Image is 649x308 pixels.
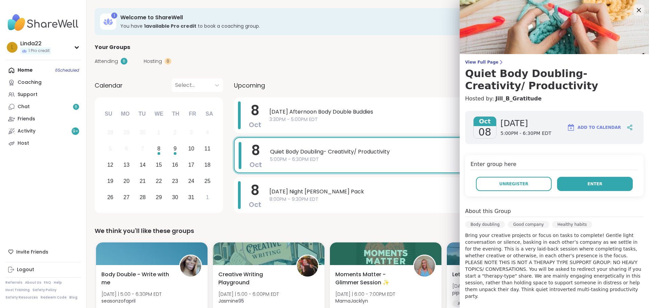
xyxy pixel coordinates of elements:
[120,23,572,29] h3: You have to book a coaching group.
[103,125,118,140] div: Not available Sunday, September 28th, 2025
[270,148,628,156] span: Quiet Body Doubling- Creativity/ Productivity
[270,156,628,163] span: 5:00PM - 6:30PM EDT
[249,120,261,129] span: Oct
[32,288,56,292] a: Safety Policy
[501,130,552,137] span: 5:00PM - 6:30PM EDT
[101,106,116,121] div: Su
[156,160,162,169] div: 15
[168,174,183,188] div: Choose Thursday, October 23rd, 2025
[5,264,81,276] a: Logout
[123,176,129,186] div: 20
[5,288,30,292] a: Host Training
[152,190,166,205] div: Choose Wednesday, October 29th, 2025
[552,221,592,228] div: Healthy habits
[452,270,494,279] span: Let's be friends
[75,104,77,110] span: 6
[184,190,198,205] div: Choose Friday, October 31st, 2025
[335,270,406,287] span: Moments Matter - Glimmer Session ✨
[123,160,129,169] div: 13
[249,160,262,169] span: Oct
[200,125,215,140] div: Not available Saturday, October 4th, 2025
[251,181,259,200] span: 8
[501,118,552,129] span: [DATE]
[140,193,146,202] div: 28
[452,283,512,289] span: [DATE] | 7:00 - 8:00PM EDT
[200,190,215,205] div: Choose Saturday, November 1st, 2025
[465,60,644,65] span: View Full Page
[152,174,166,188] div: Choose Wednesday, October 22nd, 2025
[141,144,144,153] div: 7
[471,160,638,170] h4: Enter group here
[119,158,134,172] div: Choose Monday, October 13th, 2025
[200,158,215,172] div: Choose Saturday, October 18th, 2025
[335,298,368,304] b: MamaJacklyn
[476,177,552,191] button: Unregister
[218,270,289,287] span: Creative Writing Playground
[251,141,260,160] span: 8
[269,188,629,196] span: [DATE] Night [PERSON_NAME] Pack
[465,95,644,103] h4: Hosted by:
[508,221,549,228] div: Good company
[202,106,217,121] div: Sa
[184,125,198,140] div: Not available Friday, October 3rd, 2025
[587,181,602,187] span: Enter
[125,144,128,153] div: 6
[152,142,166,156] div: Choose Wednesday, October 8th, 2025
[158,144,161,153] div: 8
[188,193,194,202] div: 31
[152,158,166,172] div: Choose Wednesday, October 15th, 2025
[140,128,146,137] div: 30
[218,298,244,304] b: Jasmine95
[73,128,78,134] span: 9 +
[5,11,81,34] img: ShareWell Nav Logo
[136,125,150,140] div: Not available Tuesday, September 30th, 2025
[95,226,641,236] div: We think you'll like these groups
[335,291,395,298] span: [DATE] | 6:00 - 7:00PM EDT
[54,280,62,285] a: Help
[119,125,134,140] div: Not available Monday, September 29th, 2025
[118,106,133,121] div: Mo
[18,140,29,147] div: Host
[218,291,279,298] span: [DATE] | 5:00 - 6:00PM EDT
[5,101,81,113] a: Chat6
[107,193,113,202] div: 26
[465,60,644,92] a: View Full PageQuiet Body Doubling- Creativity/ Productivity
[69,295,77,300] a: Blog
[103,142,118,156] div: Not available Sunday, October 5th, 2025
[165,58,171,65] div: 0
[200,174,215,188] div: Choose Saturday, October 25th, 2025
[5,125,81,137] a: Activity9+
[101,291,162,298] span: [DATE] | 5:00 - 6:30PM EDT
[102,124,215,205] div: month 2025-10
[11,43,14,52] span: L
[465,221,505,228] div: Body doubling
[20,40,51,47] div: Linda22
[107,176,113,186] div: 19
[249,200,261,209] span: Oct
[578,124,621,131] span: Add to Calendar
[188,176,194,186] div: 24
[5,246,81,258] div: Invite Friends
[206,128,209,137] div: 4
[156,193,162,202] div: 29
[18,79,42,86] div: Coaching
[5,89,81,101] a: Support
[184,158,198,172] div: Choose Friday, October 17th, 2025
[5,280,22,285] a: Referrals
[564,119,624,136] button: Add to Calendar
[465,232,644,300] p: Bring your creative projects or focus on tasks to complete! Gentle light conversation or silence,...
[168,125,183,140] div: Not available Thursday, October 2nd, 2025
[200,142,215,156] div: Choose Saturday, October 11th, 2025
[144,23,196,29] b: 1 available Pro credit
[452,300,478,307] div: Anxiety
[5,113,81,125] a: Friends
[478,126,491,138] span: 08
[18,116,35,122] div: Friends
[269,116,629,123] span: 3:30PM - 5:00PM EDT
[465,68,644,92] h3: Quiet Body Doubling- Creativity/ Productivity
[156,176,162,186] div: 22
[95,58,118,65] span: Attending
[173,128,176,137] div: 2
[121,58,127,65] div: 6
[120,14,572,21] h3: Welcome to ShareWell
